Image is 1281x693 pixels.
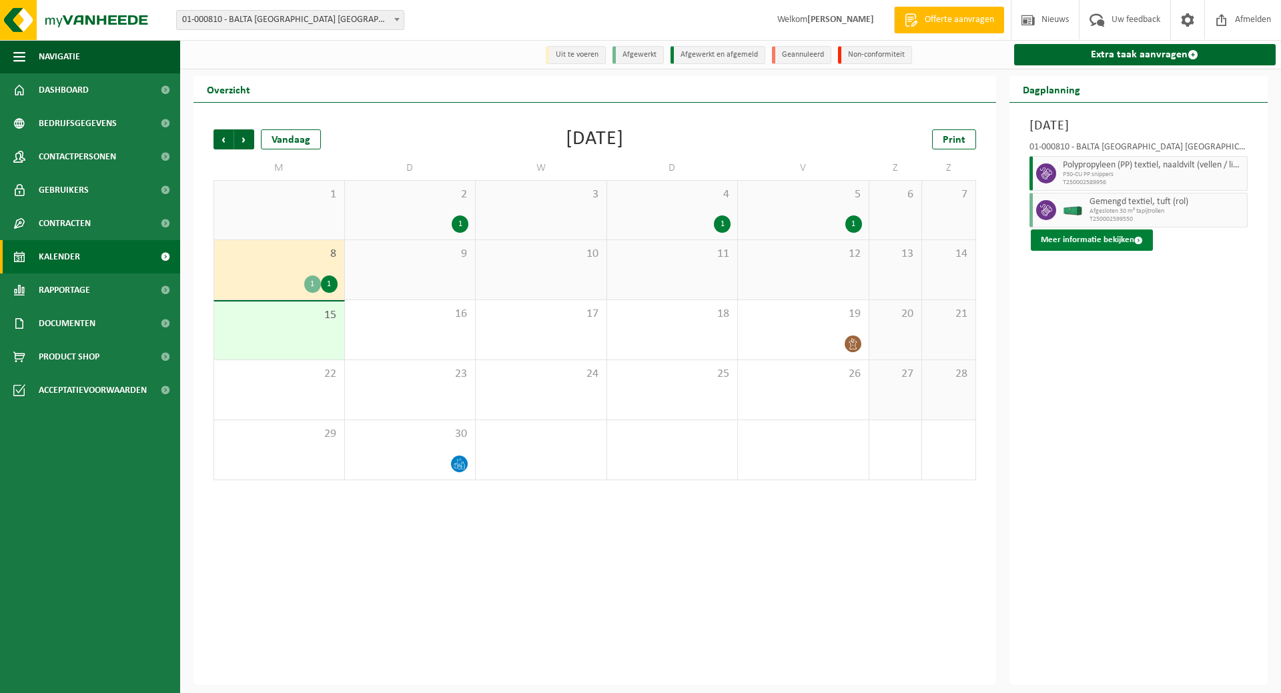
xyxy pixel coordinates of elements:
span: 17 [482,307,600,321]
span: Contactpersonen [39,140,116,173]
button: Meer informatie bekijken [1031,229,1153,251]
span: 1 [221,187,338,202]
span: 20 [876,307,915,321]
span: T250002589956 [1063,179,1244,187]
span: Dashboard [39,73,89,107]
div: 01-000810 - BALTA [GEOGRAPHIC_DATA] [GEOGRAPHIC_DATA] - [GEOGRAPHIC_DATA] [1029,143,1248,156]
li: Uit te voeren [546,46,606,64]
div: 1 [845,215,862,233]
span: Kalender [39,240,80,273]
span: 18 [614,307,731,321]
span: Print [943,135,965,145]
span: Afgesloten 30 m³ tapijtrollen [1090,207,1244,215]
span: 27 [876,367,915,382]
td: D [345,156,476,180]
span: Contracten [39,207,91,240]
li: Afgewerkt [612,46,664,64]
span: 24 [482,367,600,382]
span: 2 [352,187,469,202]
td: W [476,156,607,180]
span: 6 [876,187,915,202]
span: 28 [929,367,968,382]
span: 16 [352,307,469,321]
span: 15 [221,308,338,323]
span: 5 [745,187,862,202]
span: 29 [221,427,338,442]
td: M [213,156,345,180]
span: Product Shop [39,340,99,374]
strong: [PERSON_NAME] [807,15,874,25]
span: Polypropyleen (PP) textiel, naaldvilt (vellen / linten) [1063,160,1244,171]
div: [DATE] [566,129,624,149]
span: 11 [614,247,731,261]
span: 4 [614,187,731,202]
span: 19 [745,307,862,321]
td: D [607,156,739,180]
td: Z [922,156,975,180]
span: Gebruikers [39,173,89,207]
span: Volgende [234,129,254,149]
span: Vorige [213,129,234,149]
span: 22 [221,367,338,382]
span: 3 [482,187,600,202]
div: 1 [304,275,321,293]
span: 21 [929,307,968,321]
span: 7 [929,187,968,202]
span: 01-000810 - BALTA OUDENAARDE NV - OUDENAARDE [177,11,404,29]
span: P30-CU PP snippers [1063,171,1244,179]
div: 1 [714,215,731,233]
span: Documenten [39,307,95,340]
h2: Dagplanning [1009,76,1094,102]
span: Gemengd textiel, tuft (rol) [1090,197,1244,207]
span: Navigatie [39,40,80,73]
span: Rapportage [39,273,90,307]
div: 1 [321,275,338,293]
h2: Overzicht [193,76,264,102]
span: T250002599550 [1090,215,1244,223]
span: 23 [352,367,469,382]
span: 9 [352,247,469,261]
a: Print [932,129,976,149]
span: 14 [929,247,968,261]
div: 1 [452,215,468,233]
span: 01-000810 - BALTA OUDENAARDE NV - OUDENAARDE [176,10,404,30]
li: Geannuleerd [772,46,831,64]
div: Vandaag [261,129,321,149]
span: 25 [614,367,731,382]
img: HK-XA-30-GN-00 [1063,205,1083,215]
td: Z [869,156,923,180]
span: 30 [352,427,469,442]
span: Bedrijfsgegevens [39,107,117,140]
span: Offerte aanvragen [921,13,997,27]
span: Acceptatievoorwaarden [39,374,147,407]
span: 13 [876,247,915,261]
li: Afgewerkt en afgemeld [671,46,765,64]
a: Offerte aanvragen [894,7,1004,33]
li: Non-conformiteit [838,46,912,64]
h3: [DATE] [1029,116,1248,136]
span: 10 [482,247,600,261]
a: Extra taak aanvragen [1014,44,1276,65]
span: 26 [745,367,862,382]
td: V [738,156,869,180]
span: 12 [745,247,862,261]
span: 8 [221,247,338,261]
